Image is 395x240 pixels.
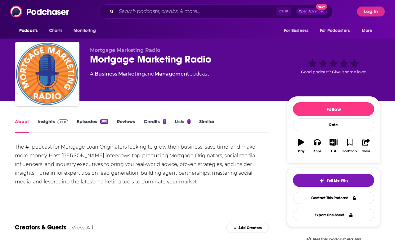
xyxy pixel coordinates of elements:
[316,25,359,37] button: open menu
[69,25,104,37] button: open menu
[77,118,108,133] a: Episodes388
[287,47,380,86] div: Good podcast? Give it some love!
[38,118,68,133] a: InsightsPodchaser Pro
[293,102,374,116] button: Follow
[280,25,316,37] button: open menu
[342,135,358,157] button: Bookmark
[358,135,374,157] button: Share
[313,150,321,153] div: Apps
[15,224,66,231] a: Creators & Guests
[301,70,366,74] span: Good podcast? Give it some love!
[10,6,70,17] img: Podchaser - Follow, Share and Rate Podcasts
[327,178,348,183] span: Tell Me Why
[293,135,309,157] button: Play
[299,10,325,13] span: Open Advanced
[325,135,342,157] button: List
[100,119,108,124] div: 388
[276,7,291,16] span: Ctrl K
[343,150,357,153] div: Bookmark
[117,118,135,133] a: Reviews
[357,25,380,37] button: open menu
[15,118,29,133] a: About
[74,26,96,35] span: Monitoring
[117,71,118,77] span: ,
[57,119,68,124] img: Podchaser Pro
[71,224,93,231] a: View All
[293,209,374,221] button: Export One-Sheet
[187,119,191,124] div: 1
[45,25,66,37] a: Charts
[19,26,38,35] span: Podcasts
[116,7,276,16] input: Search podcasts, credits, & more...
[175,118,191,133] a: Lists1
[357,7,385,16] button: Log In
[15,143,269,186] div: The #1 podcast for Mortgage Loan Originators looking to grow their business, save time, and make ...
[226,222,269,233] div: Add Creators
[155,71,189,77] a: Management
[316,4,327,10] span: New
[90,70,209,78] div: A podcast
[144,118,166,133] a: Credits1
[293,118,374,131] div: Rate
[163,119,166,124] div: 1
[118,71,145,77] a: Marketing
[309,135,325,157] button: Apps
[99,4,333,19] div: Search podcasts, credits, & more...
[331,150,336,153] div: List
[90,47,160,53] span: Mortgage Marketing Radio
[145,71,155,77] span: and
[199,118,214,133] a: Similar
[320,26,350,35] span: For Podcasters
[362,150,370,153] div: Share
[296,8,327,15] button: Open AdvancedNew
[293,192,374,204] a: Contact This Podcast
[319,178,324,183] img: tell me why sparkle
[293,174,374,187] button: tell me why sparkleTell Me Why
[15,25,46,37] button: open menu
[16,43,78,105] img: Mortgage Marketing Radio
[298,150,304,153] div: Play
[49,26,62,35] span: Charts
[95,71,117,77] a: Business
[362,26,372,35] span: More
[284,26,308,35] span: For Business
